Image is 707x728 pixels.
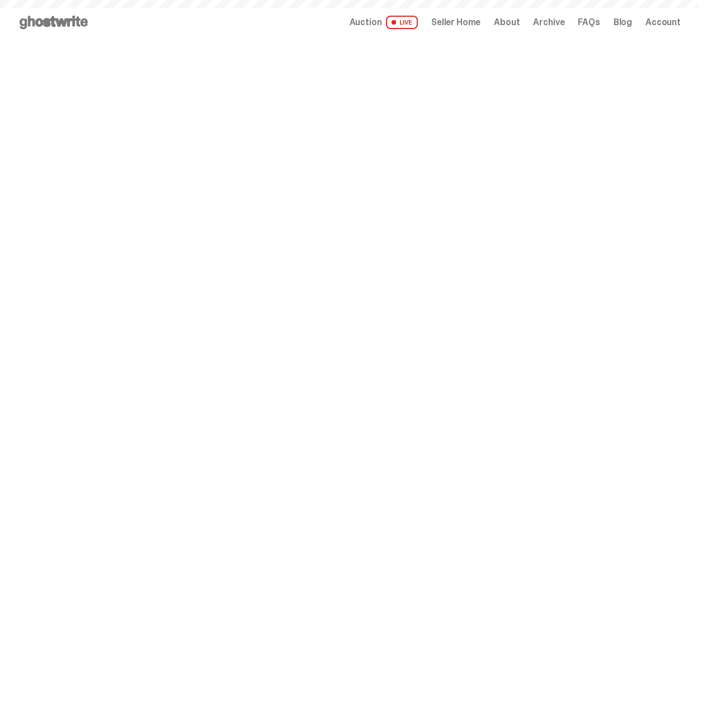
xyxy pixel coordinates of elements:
[350,16,418,29] a: Auction LIVE
[350,18,382,27] span: Auction
[645,18,681,27] a: Account
[386,16,418,29] span: LIVE
[533,18,564,27] a: Archive
[614,18,632,27] a: Blog
[578,18,600,27] a: FAQs
[494,18,520,27] a: About
[431,18,480,27] a: Seller Home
